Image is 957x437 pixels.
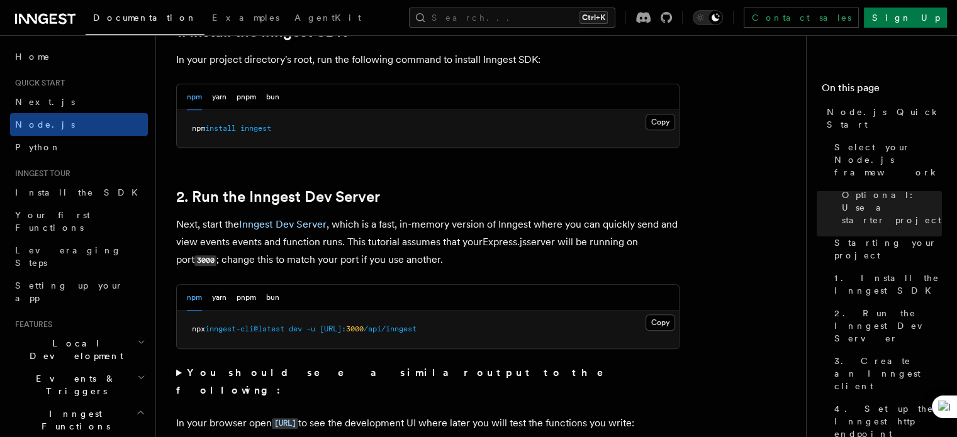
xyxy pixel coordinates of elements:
[10,91,148,113] a: Next.js
[15,50,50,63] span: Home
[10,319,52,329] span: Features
[822,80,942,101] h4: On this page
[187,84,202,110] button: npm
[205,124,236,133] span: install
[15,187,145,197] span: Install the SDK
[93,13,197,23] span: Documentation
[834,355,942,392] span: 3. Create an Inngest client
[294,13,361,23] span: AgentKit
[579,11,608,24] kbd: Ctrl+K
[10,372,137,397] span: Events & Triggers
[829,267,942,302] a: 1. Install the Inngest SDK
[289,324,302,333] span: dev
[176,414,680,433] p: In your browser open to see the development UI where later you will test the functions you write:
[272,418,298,429] code: [URL]
[15,245,121,268] span: Leveraging Steps
[10,274,148,309] a: Setting up your app
[176,188,380,206] a: 2. Run the Inngest Dev Server
[646,314,675,331] button: Copy
[10,78,65,88] span: Quick start
[15,280,123,303] span: Setting up your app
[829,350,942,397] a: 3. Create an Inngest client
[346,324,364,333] span: 3000
[864,8,947,28] a: Sign Up
[693,10,723,25] button: Toggle dark mode
[10,113,148,136] a: Node.js
[834,141,942,179] span: Select your Node.js framework
[744,8,859,28] a: Contact sales
[86,4,204,35] a: Documentation
[272,417,298,429] a: [URL]
[320,324,346,333] span: [URL]:
[266,84,279,110] button: bun
[822,101,942,136] a: Node.js Quick Start
[194,255,216,266] code: 3000
[10,337,137,362] span: Local Development
[837,184,942,231] a: Optional: Use a starter project
[10,204,148,239] a: Your first Functions
[212,84,227,110] button: yarn
[15,142,61,152] span: Python
[287,4,369,34] a: AgentKit
[842,189,942,226] span: Optional: Use a starter project
[646,114,675,130] button: Copy
[10,367,148,402] button: Events & Triggers
[10,407,136,433] span: Inngest Functions
[205,324,284,333] span: inngest-cli@latest
[10,181,148,204] a: Install the SDK
[829,231,942,267] a: Starting your project
[15,119,75,130] span: Node.js
[834,272,942,297] span: 1. Install the Inngest SDK
[204,4,287,34] a: Examples
[364,324,417,333] span: /api/inngest
[15,210,90,233] span: Your first Functions
[212,13,279,23] span: Examples
[306,324,315,333] span: -u
[176,364,680,399] summary: You should see a similar output to the following:
[176,51,680,69] p: In your project directory's root, run the following command to install Inngest SDK:
[409,8,615,28] button: Search...Ctrl+K
[176,216,680,269] p: Next, start the , which is a fast, in-memory version of Inngest where you can quickly send and vi...
[239,218,327,230] a: Inngest Dev Server
[15,97,75,107] span: Next.js
[237,84,256,110] button: pnpm
[237,285,256,311] button: pnpm
[187,285,202,311] button: npm
[834,236,942,262] span: Starting your project
[192,324,205,333] span: npx
[827,106,942,131] span: Node.js Quick Start
[10,45,148,68] a: Home
[829,302,942,350] a: 2. Run the Inngest Dev Server
[212,285,227,311] button: yarn
[240,124,271,133] span: inngest
[10,239,148,274] a: Leveraging Steps
[834,307,942,345] span: 2. Run the Inngest Dev Server
[266,285,279,311] button: bun
[192,124,205,133] span: npm
[10,169,70,179] span: Inngest tour
[10,136,148,158] a: Python
[176,367,621,396] strong: You should see a similar output to the following:
[10,332,148,367] button: Local Development
[829,136,942,184] a: Select your Node.js framework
